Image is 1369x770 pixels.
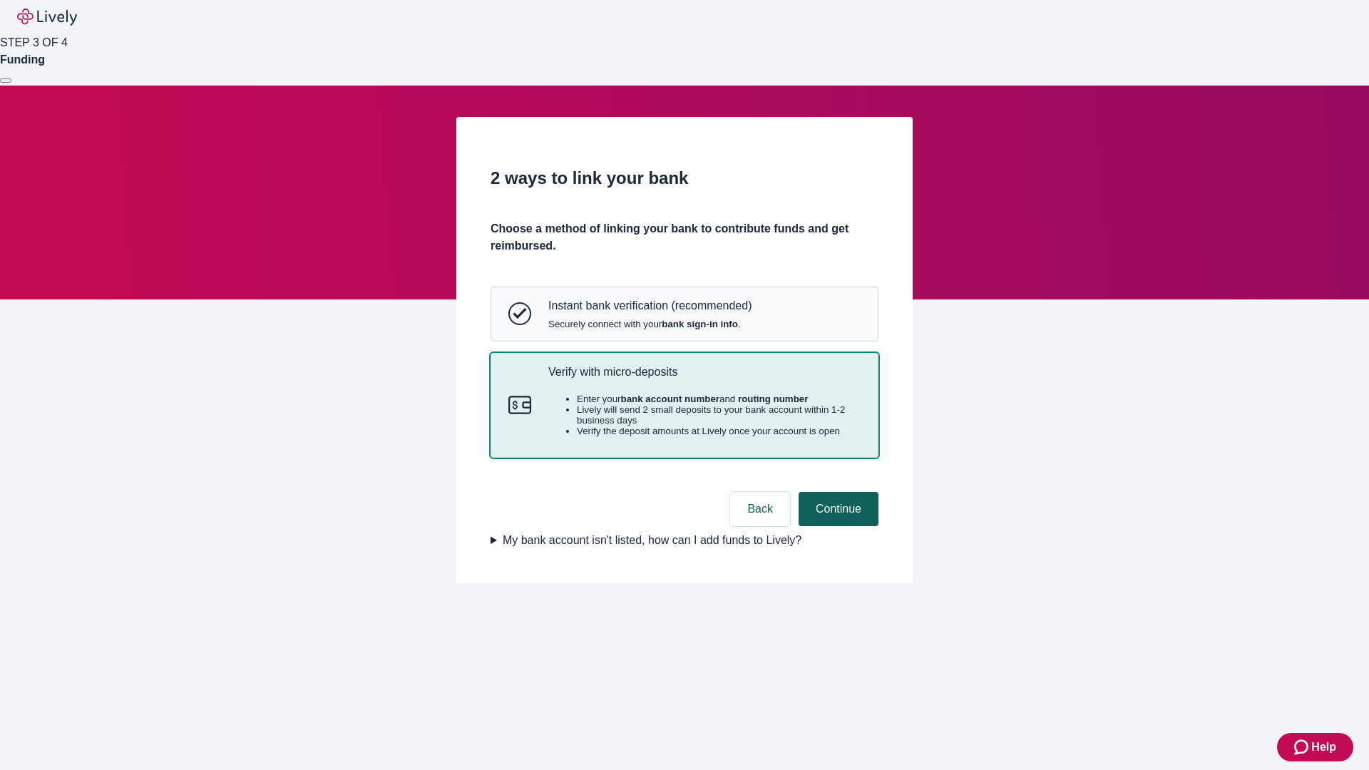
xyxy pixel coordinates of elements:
li: Enter your and [577,394,861,404]
p: Verify with micro-deposits [548,365,861,379]
strong: routing number [738,394,808,404]
li: Verify the deposit amounts at Lively once your account is open [577,426,861,436]
svg: Micro-deposits [508,394,531,416]
span: Securely connect with your . [548,319,752,329]
strong: bank account number [621,394,720,404]
h4: Choose a method of linking your bank to contribute funds and get reimbursed. [491,220,878,255]
span: Help [1311,739,1336,756]
button: Continue [799,492,878,526]
button: Micro-depositsVerify with micro-depositsEnter yourbank account numberand routing numberLively wil... [491,354,878,458]
img: Lively [17,9,77,26]
p: Instant bank verification (recommended) [548,299,752,312]
button: Instant bank verificationInstant bank verification (recommended)Securely connect with yourbank si... [491,287,878,340]
svg: Zendesk support icon [1294,739,1311,756]
svg: Instant bank verification [508,302,531,325]
button: Back [730,492,790,526]
summary: My bank account isn't listed, how can I add funds to Lively? [491,532,878,549]
strong: bank sign-in info [662,319,738,329]
button: Zendesk support iconHelp [1277,733,1353,761]
h2: 2 ways to link your bank [491,165,878,191]
li: Lively will send 2 small deposits to your bank account within 1-2 business days [577,404,861,426]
